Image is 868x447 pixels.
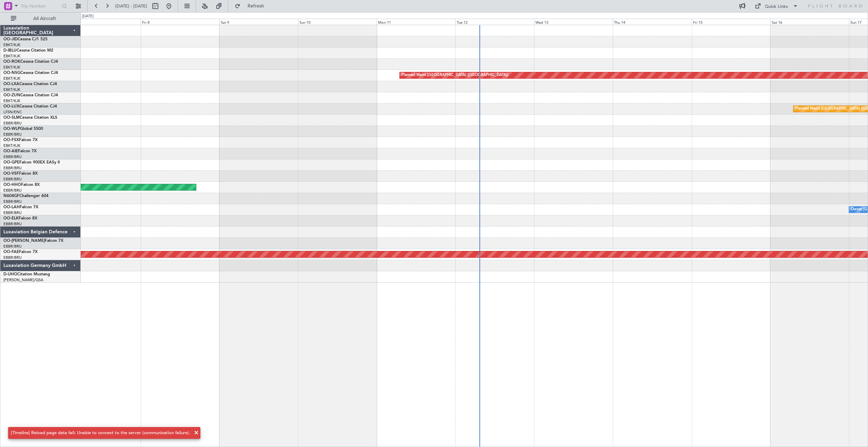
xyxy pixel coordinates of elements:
div: Tue 12 [455,19,534,25]
a: EBKT/KJK [3,76,20,81]
a: D-IJHOCitation Mustang [3,272,50,276]
a: EBBR/BRU [3,166,22,171]
a: EBKT/KJK [3,87,20,92]
button: All Aircraft [7,13,74,24]
span: OO-JID [3,37,18,41]
button: Quick Links [751,1,802,12]
span: N604GF [3,194,19,198]
input: Trip Number [21,1,60,11]
span: OO-LXA [3,82,19,86]
a: OO-LXACessna Citation CJ4 [3,82,57,86]
a: EBBR/BRU [3,255,22,260]
a: OO-[PERSON_NAME]Falcon 7X [3,239,63,243]
span: OO-GPE [3,160,19,164]
span: OO-ROK [3,60,20,64]
div: Fri 15 [692,19,770,25]
a: EBKT/KJK [3,65,20,70]
span: D-IJHO [3,272,17,276]
span: OO-LAH [3,205,20,209]
a: OO-ELKFalcon 8X [3,216,37,220]
span: OO-ELK [3,216,19,220]
span: OO-FSX [3,138,19,142]
span: [DATE] - [DATE] [115,3,147,9]
span: D-IBLU [3,48,17,53]
a: EBBR/BRU [3,177,22,182]
a: OO-ZUNCessna Citation CJ4 [3,93,58,97]
a: OO-FSXFalcon 7X [3,138,38,142]
a: OO-ROKCessna Citation CJ4 [3,60,58,64]
a: OO-GPEFalcon 900EX EASy II [3,160,60,164]
a: EBBR/BRU [3,199,22,204]
a: OO-NSGCessna Citation CJ4 [3,71,58,75]
div: Thu 7 [62,19,140,25]
div: Thu 14 [613,19,691,25]
span: OO-LUX [3,104,19,109]
a: EBBR/BRU [3,221,22,227]
span: OO-FAE [3,250,19,254]
span: All Aircraft [18,16,72,21]
div: Mon 11 [377,19,455,25]
span: OO-ZUN [3,93,20,97]
a: OO-JIDCessna CJ1 525 [3,37,47,41]
a: OO-VSFFalcon 8X [3,172,38,176]
a: EBBR/BRU [3,210,22,215]
div: Quick Links [765,3,788,10]
span: OO-VSF [3,172,19,176]
a: EBKT/KJK [3,54,20,59]
a: EBBR/BRU [3,188,22,193]
a: EBKT/KJK [3,42,20,47]
a: OO-LAHFalcon 7X [3,205,38,209]
a: EBBR/BRU [3,132,22,137]
a: OO-AIEFalcon 7X [3,149,37,153]
div: Sun 10 [298,19,377,25]
a: OO-LUXCessna Citation CJ4 [3,104,57,109]
span: Refresh [242,4,270,8]
a: OO-WLPGlobal 5500 [3,127,43,131]
span: OO-WLP [3,127,20,131]
span: OO-HHO [3,183,21,187]
a: LFSN/ENC [3,110,22,115]
button: Refresh [232,1,272,12]
div: [Timeline] Reload page data fail: Unable to connect to the server (communication failure). [11,430,190,436]
span: OO-NSG [3,71,20,75]
span: OO-AIE [3,149,18,153]
a: OO-SLMCessna Citation XLS [3,116,57,120]
span: OO-SLM [3,116,20,120]
div: Sat 16 [770,19,849,25]
div: Planned Maint [GEOGRAPHIC_DATA] ([GEOGRAPHIC_DATA]) [401,70,508,80]
span: OO-[PERSON_NAME] [3,239,45,243]
a: [PERSON_NAME]/QSA [3,277,43,283]
div: [DATE] [82,14,94,19]
a: EBKT/KJK [3,98,20,103]
div: Fri 8 [141,19,219,25]
a: EBBR/BRU [3,244,22,249]
div: Wed 13 [534,19,613,25]
a: EBKT/KJK [3,143,20,148]
a: EBBR/BRU [3,154,22,159]
a: D-IBLUCessna Citation M2 [3,48,53,53]
a: OO-FAEFalcon 7X [3,250,38,254]
a: EBBR/BRU [3,121,22,126]
a: N604GFChallenger 604 [3,194,48,198]
div: Sat 9 [219,19,298,25]
a: OO-HHOFalcon 8X [3,183,40,187]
